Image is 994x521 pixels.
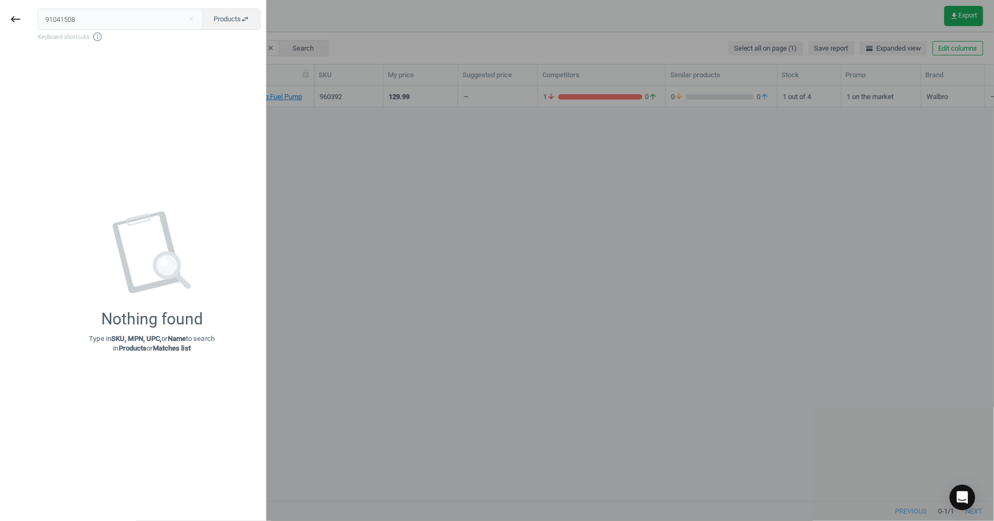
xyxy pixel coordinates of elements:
i: swap_horiz [241,15,249,23]
div: Nothing found [101,310,203,329]
button: Productsswap_horiz [202,9,260,30]
span: Keyboard shortcuts [38,31,260,42]
input: Enter the SKU or product name [38,9,203,30]
button: keyboard_backspace [3,7,28,32]
i: keyboard_backspace [9,13,22,26]
button: Close [183,14,199,24]
strong: Products [119,344,147,352]
i: info_outline [92,31,103,42]
strong: SKU, MPN, UPC, [111,335,161,343]
p: Type in or to search in or [89,334,215,353]
strong: Matches list [153,344,191,352]
div: Open Intercom Messenger [950,485,975,510]
span: Products [214,14,249,24]
strong: Name [168,335,186,343]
